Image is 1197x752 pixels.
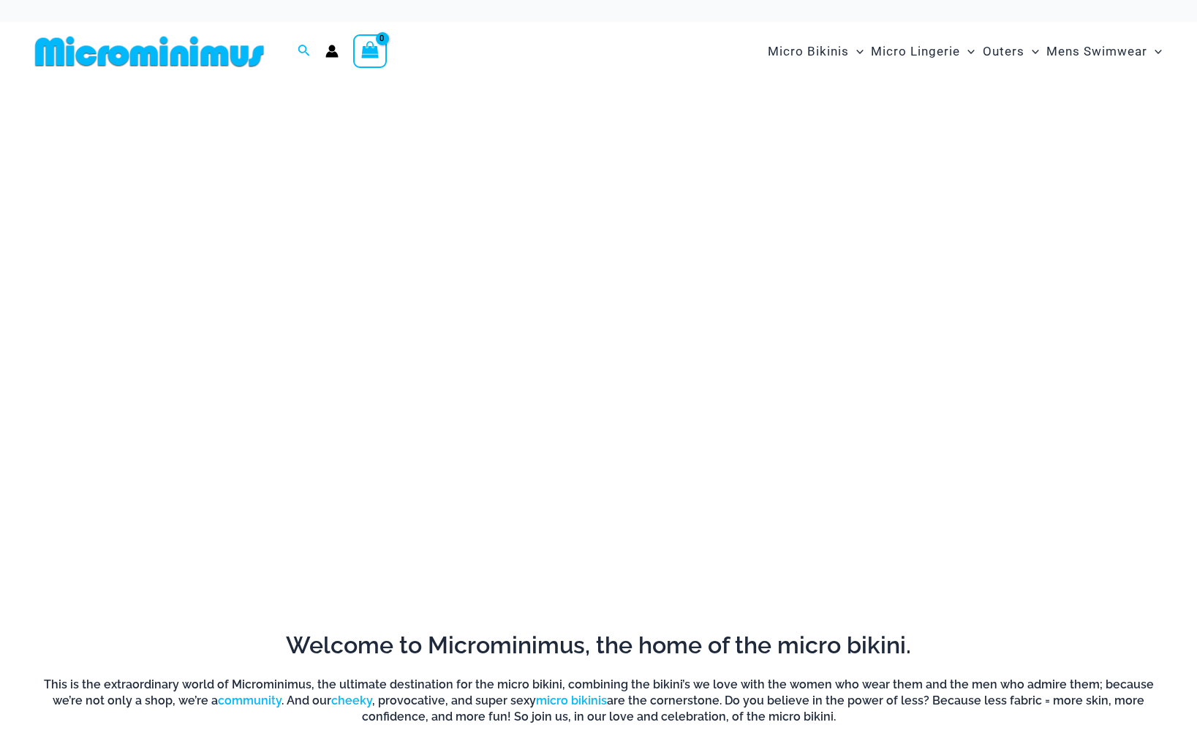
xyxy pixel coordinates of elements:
[331,694,372,707] a: cheeky
[298,42,311,61] a: Search icon link
[536,694,607,707] a: micro bikinis
[979,29,1043,74] a: OutersMenu ToggleMenu Toggle
[353,34,387,68] a: View Shopping Cart, empty
[218,694,282,707] a: community
[40,630,1157,661] h2: Welcome to Microminimus, the home of the micro bikini.
[1147,33,1162,70] span: Menu Toggle
[1046,33,1147,70] span: Mens Swimwear
[40,677,1157,726] h6: This is the extraordinary world of Microminimus, the ultimate destination for the micro bikini, c...
[325,45,339,58] a: Account icon link
[867,29,978,74] a: Micro LingerieMenu ToggleMenu Toggle
[983,33,1024,70] span: Outers
[871,33,960,70] span: Micro Lingerie
[849,33,864,70] span: Menu Toggle
[762,27,1168,76] nav: Site Navigation
[1024,33,1039,70] span: Menu Toggle
[29,35,270,68] img: MM SHOP LOGO FLAT
[768,33,849,70] span: Micro Bikinis
[764,29,867,74] a: Micro BikinisMenu ToggleMenu Toggle
[960,33,975,70] span: Menu Toggle
[1043,29,1166,74] a: Mens SwimwearMenu ToggleMenu Toggle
